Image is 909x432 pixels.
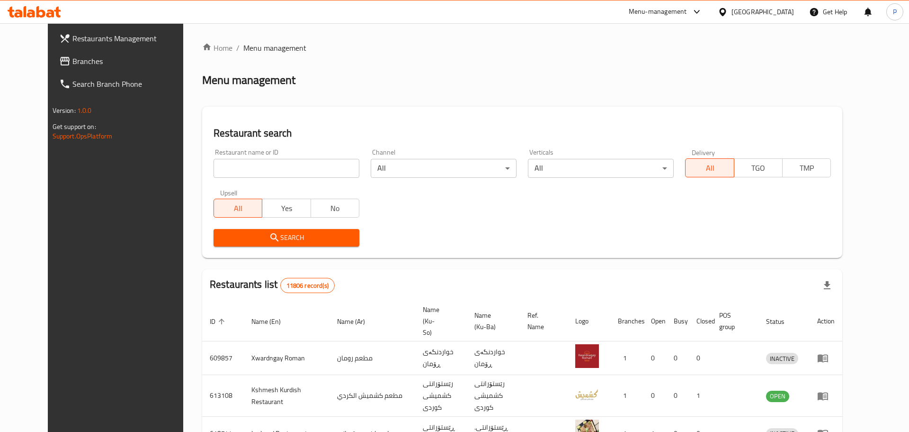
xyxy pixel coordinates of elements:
span: Name (En) [251,316,293,327]
button: Search [214,229,359,247]
td: Kshmesh Kurdish Restaurant [244,375,330,417]
span: TGO [738,161,779,175]
button: All [685,158,734,177]
a: Support.OpsPlatform [53,130,113,142]
span: 11806 record(s) [281,281,334,290]
td: 0 [666,375,689,417]
th: Logo [568,301,610,341]
a: Search Branch Phone [52,73,200,95]
span: Yes [266,202,307,215]
th: Action [810,301,842,341]
a: Home [202,42,232,54]
span: Branches [72,55,192,67]
span: All [689,161,730,175]
span: Restaurants Management [72,33,192,44]
div: Export file [816,274,838,297]
a: Branches [52,50,200,73]
span: OPEN [766,391,789,402]
div: [GEOGRAPHIC_DATA] [731,7,794,17]
span: Get support on: [53,120,96,133]
td: 0 [666,341,689,375]
td: 0 [689,341,712,375]
span: Name (Ku-Ba) [474,310,508,332]
span: POS group [719,310,747,332]
button: No [311,199,359,218]
td: رێستۆرانتی کشمیشى كوردى [415,375,467,417]
div: All [371,159,517,178]
span: Status [766,316,797,327]
a: Restaurants Management [52,27,200,50]
label: Delivery [692,149,715,156]
div: OPEN [766,391,789,402]
th: Branches [610,301,643,341]
span: Search [221,232,352,244]
div: Menu [817,390,835,402]
span: Version: [53,104,76,117]
label: Upsell [220,189,238,196]
span: Ref. Name [527,310,556,332]
li: / [236,42,240,54]
input: Search for restaurant name or ID.. [214,159,359,178]
td: 1 [610,375,643,417]
span: All [218,202,258,215]
span: No [315,202,356,215]
td: رێستۆرانتی کشمیشى كوردى [467,375,520,417]
div: Total records count [280,278,335,293]
span: TMP [786,161,827,175]
div: INACTIVE [766,353,798,364]
div: Menu [817,352,835,364]
td: Xwardngay Roman [244,341,330,375]
span: INACTIVE [766,353,798,364]
img: Kshmesh Kurdish Restaurant [575,382,599,406]
span: Menu management [243,42,306,54]
td: 0 [643,341,666,375]
td: خواردنگەی ڕۆمان [467,341,520,375]
td: 613108 [202,375,244,417]
td: مطعم كشميش الكردي [330,375,415,417]
nav: breadcrumb [202,42,842,54]
span: 1.0.0 [77,104,92,117]
button: TMP [782,158,831,177]
span: ID [210,316,228,327]
h2: Restaurant search [214,126,831,140]
h2: Restaurants list [210,277,335,293]
span: P [893,7,897,17]
span: Name (Ku-So) [423,304,455,338]
button: TGO [734,158,783,177]
h2: Menu management [202,73,295,88]
td: مطعم رومان [330,341,415,375]
td: 1 [689,375,712,417]
td: خواردنگەی ڕۆمان [415,341,467,375]
button: All [214,199,262,218]
span: Name (Ar) [337,316,377,327]
th: Open [643,301,666,341]
button: Yes [262,199,311,218]
div: Menu-management [629,6,687,18]
td: 0 [643,375,666,417]
th: Closed [689,301,712,341]
th: Busy [666,301,689,341]
td: 609857 [202,341,244,375]
img: Xwardngay Roman [575,344,599,368]
span: Search Branch Phone [72,78,192,90]
div: All [528,159,674,178]
td: 1 [610,341,643,375]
